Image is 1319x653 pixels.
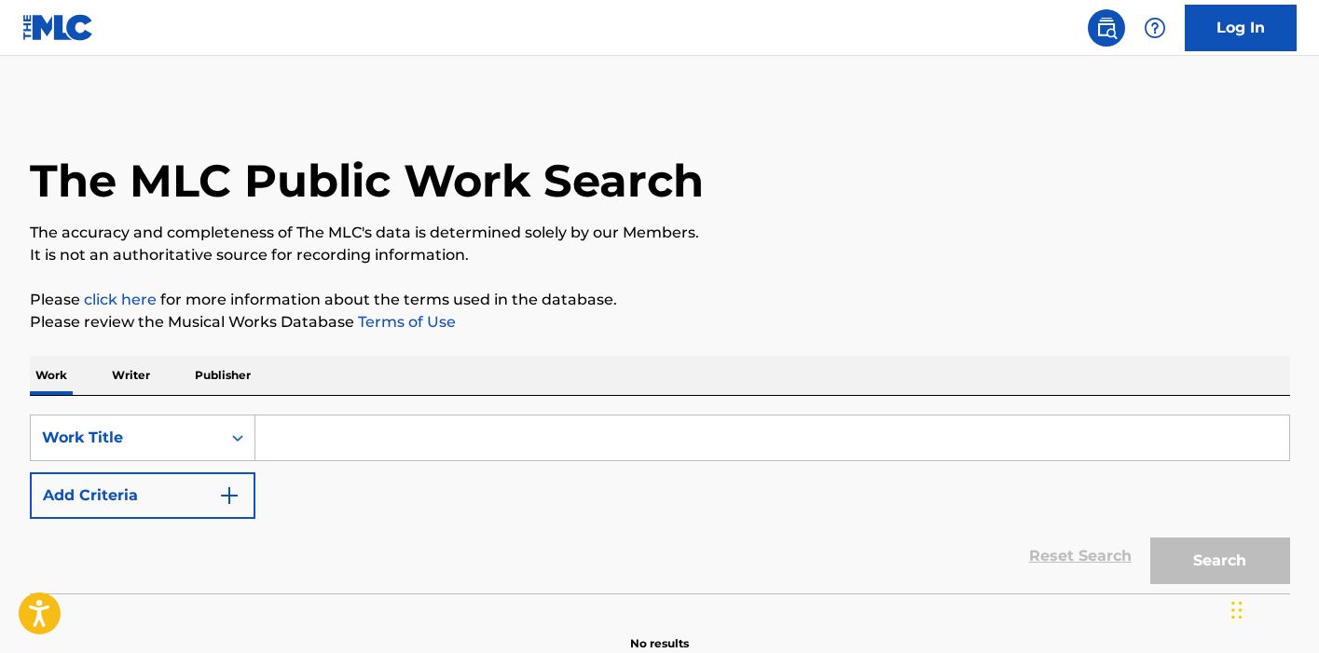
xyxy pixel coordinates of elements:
[354,313,456,331] a: Terms of Use
[1185,5,1297,51] a: Log In
[1088,9,1125,47] a: Public Search
[42,427,210,449] div: Work Title
[1231,582,1243,638] div: Drag
[84,291,157,308] a: click here
[30,153,704,209] h1: The MLC Public Work Search
[22,14,94,41] img: MLC Logo
[30,222,1290,244] p: The accuracy and completeness of The MLC's data is determined solely by our Members.
[1144,17,1166,39] img: help
[1226,564,1319,653] iframe: Chat Widget
[30,311,1290,333] p: Please review the Musical Works Database
[30,415,1290,593] form: Search Form
[106,356,156,395] p: Writer
[630,613,689,652] p: No results
[218,484,240,507] img: 9d2ae6d4665cec9f34b9.svg
[30,289,1290,311] p: Please for more information about the terms used in the database.
[189,356,256,395] p: Publisher
[30,244,1290,266] p: It is not an authoritative source for recording information.
[1095,17,1118,39] img: search
[1136,9,1174,47] div: Help
[30,356,73,395] p: Work
[30,472,255,519] button: Add Criteria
